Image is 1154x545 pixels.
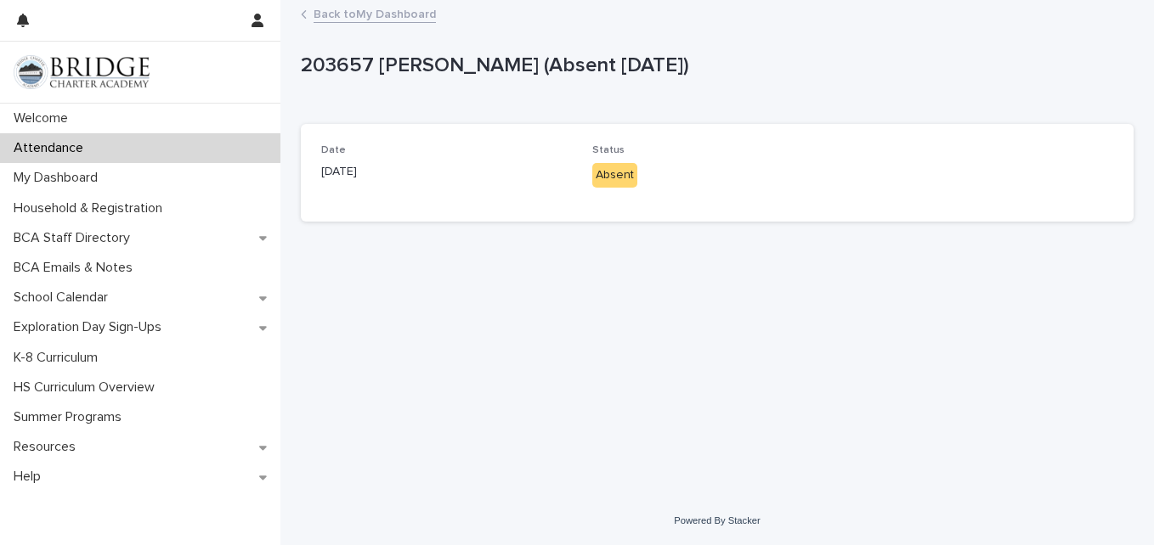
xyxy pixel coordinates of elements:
img: V1C1m3IdTEidaUdm9Hs0 [14,55,150,89]
p: 203657 [PERSON_NAME] (Absent [DATE]) [301,53,1127,78]
p: Resources [7,439,89,455]
p: School Calendar [7,289,122,306]
p: Attendance [7,140,97,156]
span: Date [321,145,346,155]
a: Powered By Stacker [674,515,760,525]
p: My Dashboard [7,170,111,186]
a: Back toMy Dashboard [314,3,436,23]
p: [DATE] [321,163,572,181]
span: Status [592,145,625,155]
p: BCA Staff Directory [7,230,144,246]
p: K-8 Curriculum [7,350,111,366]
p: HS Curriculum Overview [7,379,168,396]
div: Absent [592,163,637,188]
p: Exploration Day Sign-Ups [7,319,175,335]
p: Household & Registration [7,200,176,216]
p: BCA Emails & Notes [7,260,146,276]
p: Welcome [7,110,82,126]
p: Help [7,469,54,485]
p: Summer Programs [7,409,135,425]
